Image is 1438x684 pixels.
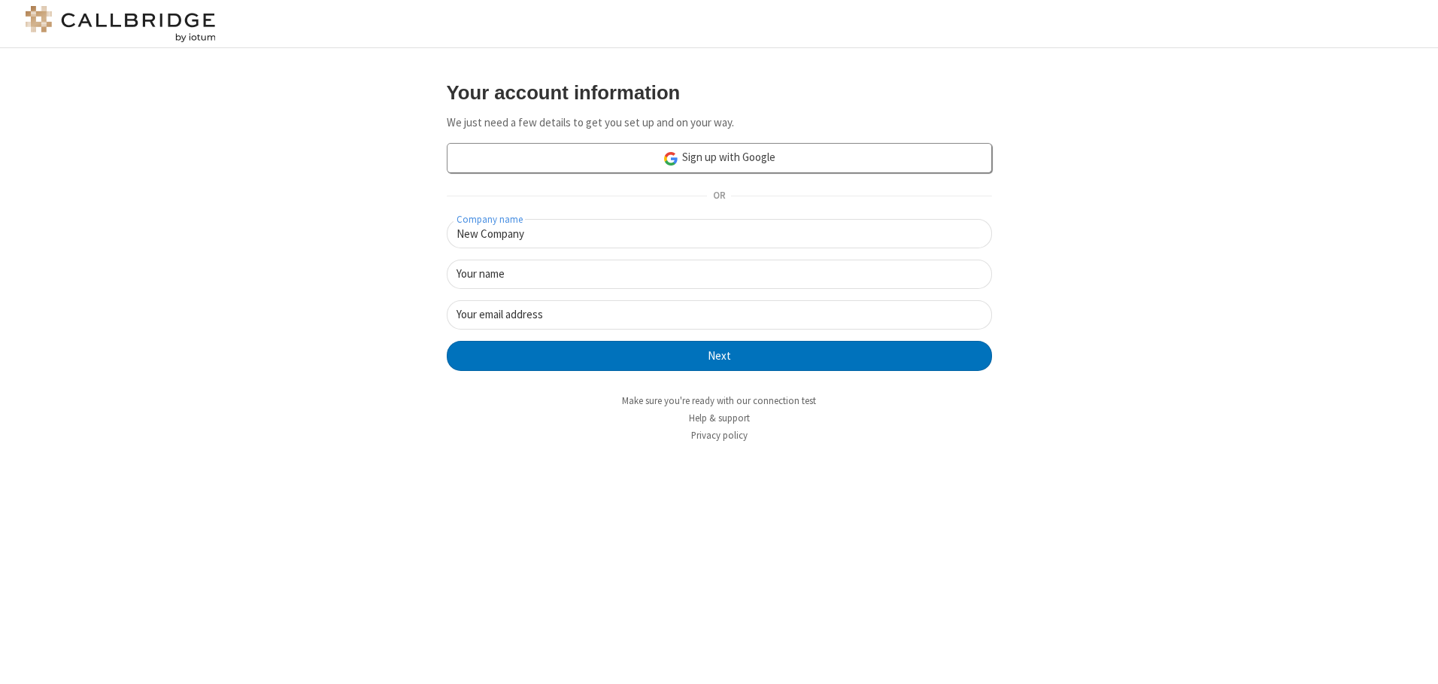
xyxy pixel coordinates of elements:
a: Privacy policy [691,429,748,442]
p: We just need a few details to get you set up and on your way. [447,114,992,132]
img: logo@2x.png [23,6,218,42]
img: google-icon.png [663,150,679,167]
span: OR [707,186,731,207]
input: Your name [447,260,992,289]
button: Next [447,341,992,371]
h3: Your account information [447,82,992,103]
input: Company name [447,219,992,248]
a: Make sure you're ready with our connection test [622,394,816,407]
a: Sign up with Google [447,143,992,173]
a: Help & support [689,412,750,424]
input: Your email address [447,300,992,330]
